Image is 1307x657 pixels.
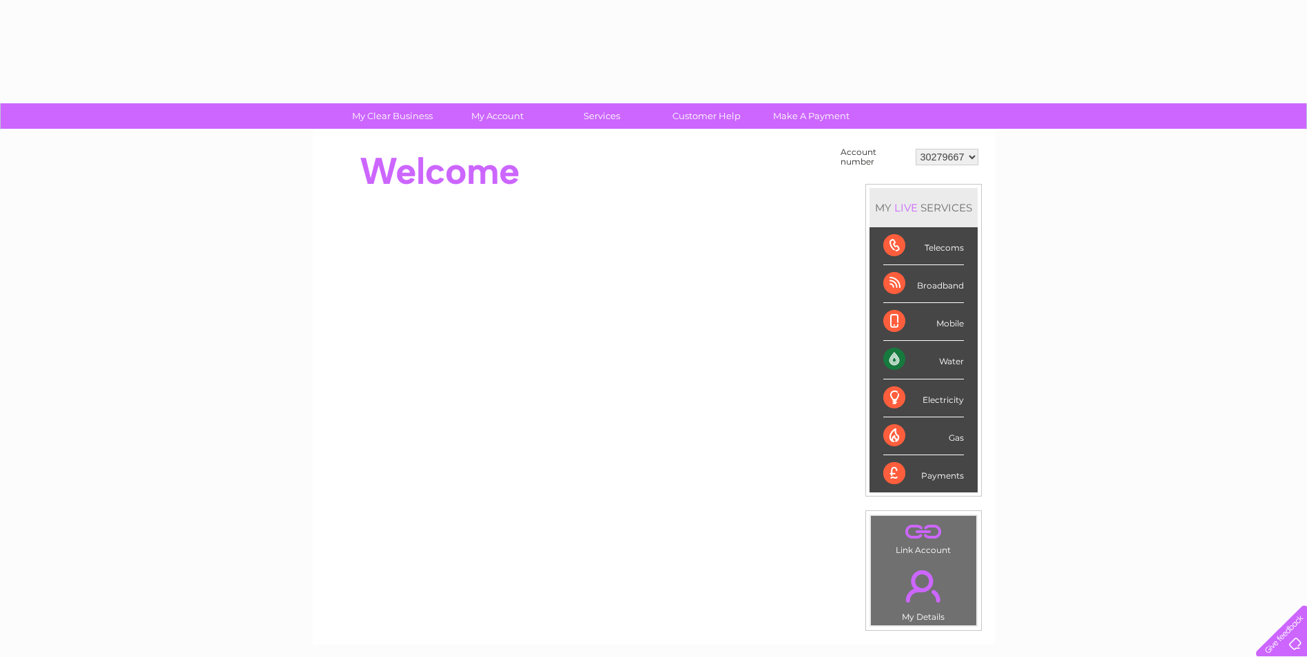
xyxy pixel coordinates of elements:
td: Link Account [870,515,977,559]
a: . [874,562,973,610]
div: Broadband [883,265,964,303]
div: Gas [883,417,964,455]
div: MY SERVICES [869,188,978,227]
a: My Account [440,103,554,129]
div: Payments [883,455,964,492]
a: Customer Help [650,103,763,129]
div: Water [883,341,964,379]
a: Services [545,103,659,129]
div: Electricity [883,379,964,417]
div: Mobile [883,303,964,341]
td: My Details [870,559,977,626]
td: Account number [837,144,912,170]
div: Telecoms [883,227,964,265]
a: My Clear Business [336,103,449,129]
div: LIVE [892,201,920,214]
a: . [874,519,973,543]
a: Make A Payment [754,103,868,129]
